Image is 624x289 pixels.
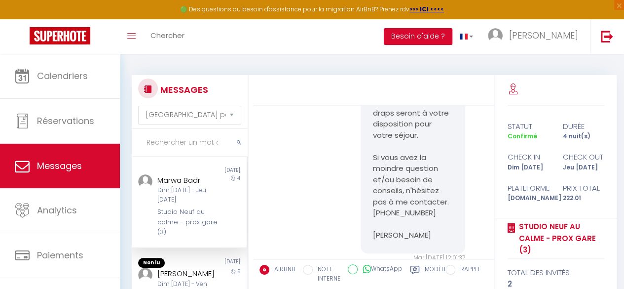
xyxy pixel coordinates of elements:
div: check in [501,151,556,163]
span: Non lu [138,258,165,268]
button: Besoin d'aide ? [384,28,452,45]
div: [PERSON_NAME] [157,268,218,280]
span: Confirmé [508,132,537,140]
span: 4 [237,174,240,182]
span: Messages [37,160,82,172]
div: total des invités [508,267,605,279]
span: [PERSON_NAME] [509,29,578,41]
input: Rechercher un mot clé [132,129,248,157]
label: RAPPEL [455,265,480,276]
img: Super Booking [30,27,90,44]
div: Marwa Badr [157,174,218,186]
div: check out [556,151,611,163]
h3: MESSAGES [158,79,208,101]
a: ... [PERSON_NAME] [480,19,590,54]
div: Jeu [DATE] [556,163,611,172]
div: Prix total [556,182,611,194]
div: 4 nuit(s) [556,132,611,141]
div: Plateforme [501,182,556,194]
img: ... [488,28,503,43]
span: 5 [237,268,240,275]
div: [DATE] [189,166,246,174]
img: ... [138,268,152,282]
span: Calendriers [37,70,88,82]
a: >>> ICI <<<< [409,5,444,13]
span: Réservations [37,115,94,127]
label: WhatsApp [358,264,403,275]
label: AIRBNB [269,265,295,276]
label: Modèles [425,265,451,285]
span: Chercher [150,30,184,41]
div: Dim [DATE] [501,163,556,172]
div: [DOMAIN_NAME] [501,194,556,203]
span: Analytics [37,204,77,216]
div: [DATE] [189,258,246,268]
a: Chercher [143,19,192,54]
img: logout [601,30,613,42]
label: NOTE INTERNE [313,265,340,284]
div: Mar [DATE] 12:01:37 [361,253,465,263]
span: Paiements [37,249,83,261]
img: ... [138,174,152,189]
div: statut [501,121,556,132]
div: Studio Neuf au calme - prox gare (3) [157,207,218,237]
div: durée [556,121,611,132]
div: 222.01 [556,194,611,203]
a: Studio Neuf au calme - prox gare (3) [515,221,605,256]
div: Dim [DATE] - Jeu [DATE] [157,186,218,205]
